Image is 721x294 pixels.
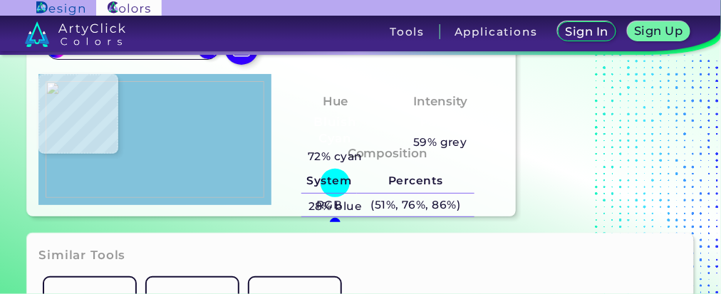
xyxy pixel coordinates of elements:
[567,26,606,37] h5: Sign In
[357,194,474,217] h5: (51%, 76%, 86%)
[636,26,681,36] h5: Sign Up
[413,91,467,112] h4: Intensity
[357,169,474,193] h5: Percents
[38,247,125,264] h3: Similar Tools
[561,23,614,41] a: Sign In
[390,26,425,37] h3: Tools
[301,169,357,193] h5: System
[25,21,125,47] img: logo_artyclick_colors_white.svg
[455,26,538,37] h3: Applications
[348,143,428,164] h4: Composition
[291,114,380,147] h3: Bluish Cyan
[36,1,84,15] img: ArtyClick Design logo
[323,91,348,112] h4: Hue
[631,23,688,41] a: Sign Up
[301,217,357,241] h5: CMYK
[414,114,467,131] h3: Pastel
[357,217,474,241] h5: (41%, 11%, 0%, 14%)
[301,194,357,217] h5: RGB
[46,81,264,198] img: f70bde36-2737-4eac-b88f-a0ea8535cb18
